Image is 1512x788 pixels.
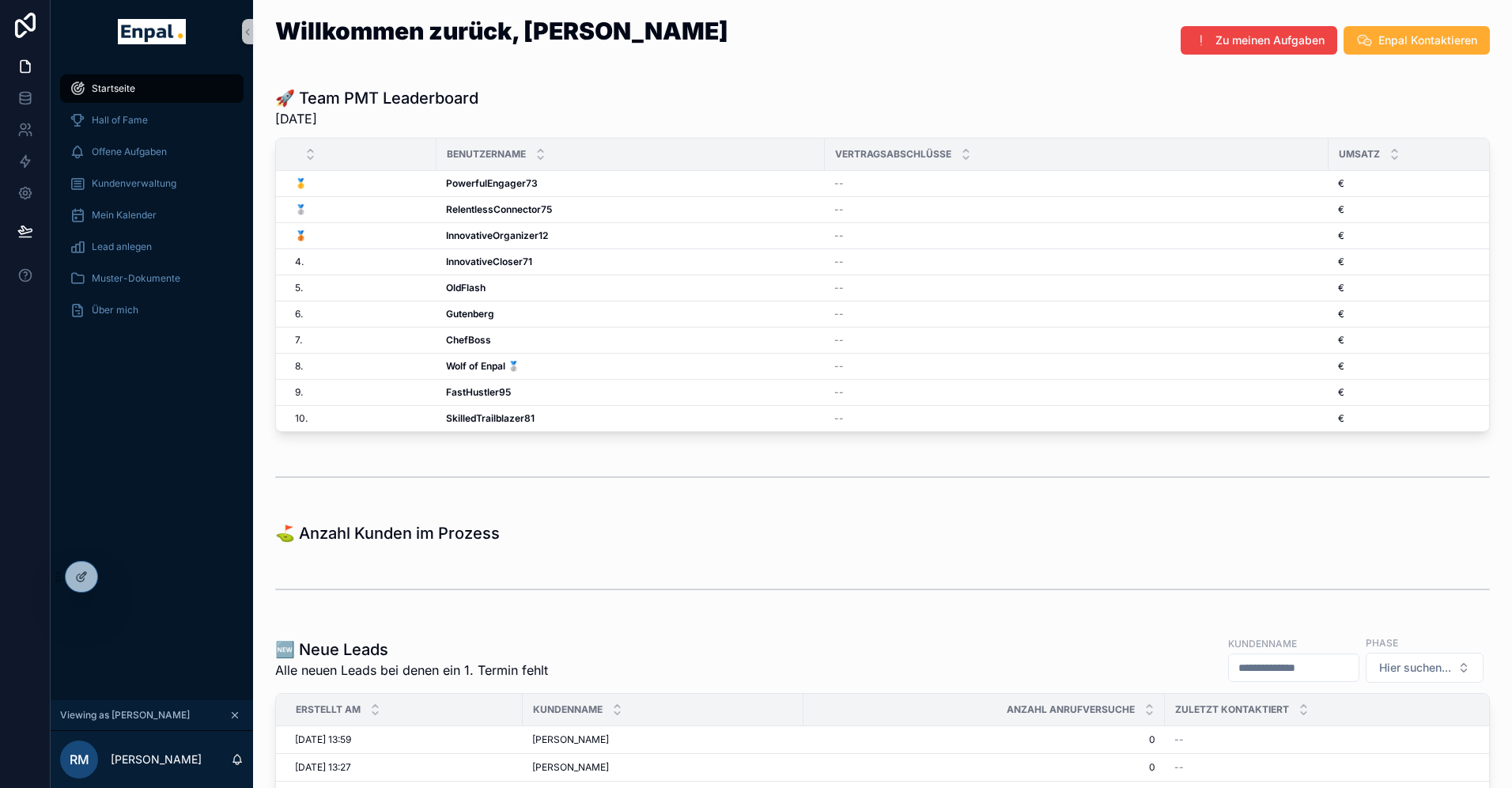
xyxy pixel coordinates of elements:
a: -- [1174,761,1486,774]
span: Alle neuen Leads bei denen ein 1. Termin fehlt [275,661,548,680]
img: App logo [118,19,185,44]
strong: SkilledTrailblazer81 [446,412,535,424]
span: Vertragsabschlüsse [835,148,951,161]
a: Muster-Dokumente [60,264,244,293]
p: [PERSON_NAME] [111,752,202,767]
strong: RelentlessConnector75 [446,203,552,215]
a: [PERSON_NAME] [532,761,794,774]
span: [DATE] 13:59 [295,733,351,746]
span: € [1338,412,1344,425]
a: Hall of Fame [60,106,244,134]
span: 🥉 [295,229,307,242]
span: -- [1174,761,1184,774]
span: -- [834,360,844,373]
span: Anzahl Anrufversuche [1007,703,1135,716]
span: € [1338,360,1344,373]
strong: Wolf of Enpal 🥈 [446,360,520,372]
span: € [1338,203,1344,216]
span: Benutzername [447,148,526,161]
span: Erstellt am [296,703,361,716]
span: [DATE] 13:27 [295,761,351,774]
span: 🥇 [295,177,307,190]
span: -- [834,203,844,216]
a: [DATE] 13:59 [295,733,513,746]
label: Kundenname [1228,636,1297,650]
a: 0 [813,761,1155,774]
h1: Willkommen zurück, [PERSON_NAME] [275,19,728,43]
span: € [1338,256,1344,268]
strong: ChefBoss [446,334,491,346]
h1: ⛳ Anzahl Kunden im Prozess [275,522,500,544]
a: Lead anlegen [60,233,244,261]
span: -- [834,229,844,242]
span: € [1338,177,1344,190]
span: 4. [295,256,304,268]
span: 9. [295,386,303,399]
span: [PERSON_NAME] [532,761,609,774]
strong: InnovativeCloser71 [446,256,532,267]
span: -- [834,308,844,320]
span: [DATE] [275,109,478,128]
button: Zu meinen Aufgaben [1181,26,1337,55]
a: [DATE] 13:27 [295,761,513,774]
span: 7. [295,334,302,347]
h1: 🆕 Neue Leads [275,638,548,661]
span: Über mich [92,304,138,316]
a: [PERSON_NAME] [532,733,794,746]
span: -- [834,282,844,294]
span: Muster-Dokumente [92,272,180,285]
span: Enpal Kontaktieren [1378,32,1477,48]
span: -- [834,177,844,190]
span: 6. [295,308,303,320]
span: Hier suchen... [1379,660,1451,676]
span: 🥈 [295,203,307,216]
strong: OldFlash [446,282,486,294]
h1: 🚀 Team PMT Leaderboard [275,87,478,109]
a: -- [1174,733,1486,746]
span: -- [834,256,844,268]
span: [PERSON_NAME] [532,733,609,746]
div: scrollable content [51,63,253,345]
a: Mein Kalender [60,201,244,229]
span: € [1338,282,1344,294]
span: Umsatz [1339,148,1380,161]
a: 0 [813,733,1155,746]
span: 8. [295,360,303,373]
button: Select Button [1366,653,1484,683]
span: 10. [295,412,308,425]
button: Enpal Kontaktieren [1344,26,1490,55]
a: Offene Aufgaben [60,138,244,166]
span: € [1338,386,1344,399]
span: -- [1174,733,1184,746]
span: Kundenname [533,703,603,716]
span: -- [834,386,844,399]
span: RM [70,750,89,769]
span: Kundenverwaltung [92,177,176,190]
span: € [1338,308,1344,320]
a: Über mich [60,296,244,324]
span: Startseite [92,82,135,95]
span: Lead anlegen [92,241,152,253]
span: Viewing as [PERSON_NAME] [60,709,190,722]
span: Hall of Fame [92,114,148,127]
span: € [1338,334,1344,347]
strong: FastHustler95 [446,386,511,398]
strong: Gutenberg [446,308,494,320]
span: -- [834,334,844,347]
span: Mein Kalender [92,209,157,222]
span: -- [834,412,844,425]
span: 5. [295,282,303,294]
a: Kundenverwaltung [60,169,244,198]
strong: InnovativeOrganizer12 [446,229,548,241]
a: Startseite [60,74,244,103]
span: € [1338,229,1344,242]
label: Phase [1366,635,1398,650]
span: Zuletzt kontaktiert [1175,703,1289,716]
span: Offene Aufgaben [92,146,167,158]
strong: PowerfulEngager73 [446,177,538,189]
span: Zu meinen Aufgaben [1215,32,1325,48]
